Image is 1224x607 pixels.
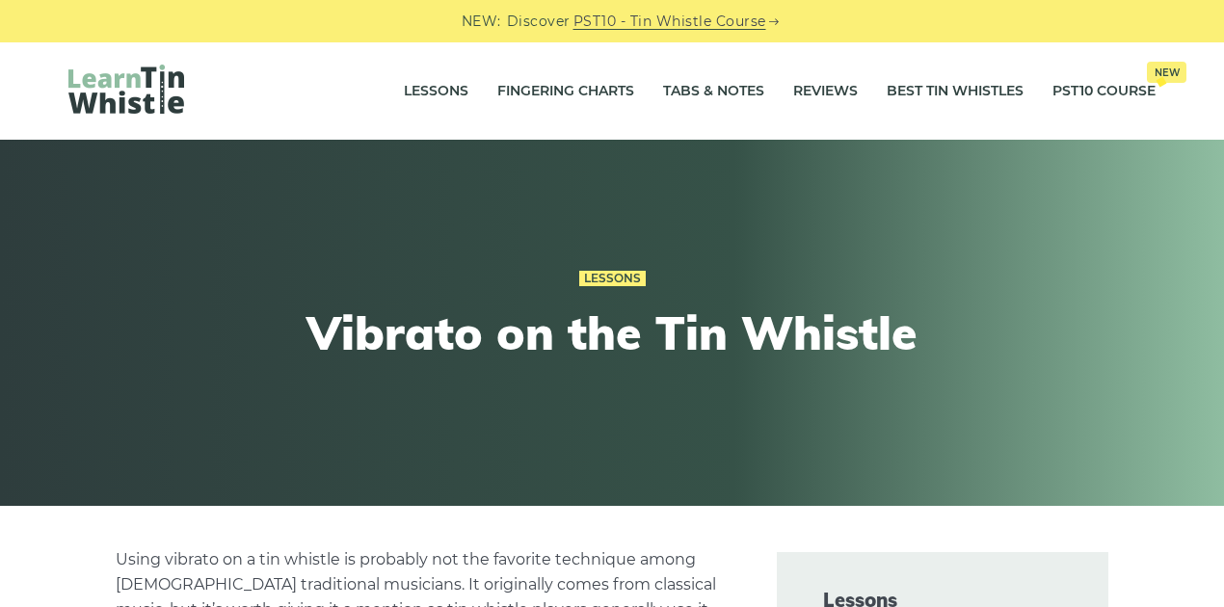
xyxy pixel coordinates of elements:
h1: Vibrato on the Tin Whistle [257,305,967,361]
a: Lessons [579,271,646,286]
a: Tabs & Notes [663,67,764,116]
img: LearnTinWhistle.com [68,65,184,114]
a: Reviews [793,67,858,116]
a: PST10 CourseNew [1052,67,1156,116]
a: Fingering Charts [497,67,634,116]
a: Best Tin Whistles [887,67,1024,116]
span: New [1147,62,1186,83]
a: Lessons [404,67,468,116]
